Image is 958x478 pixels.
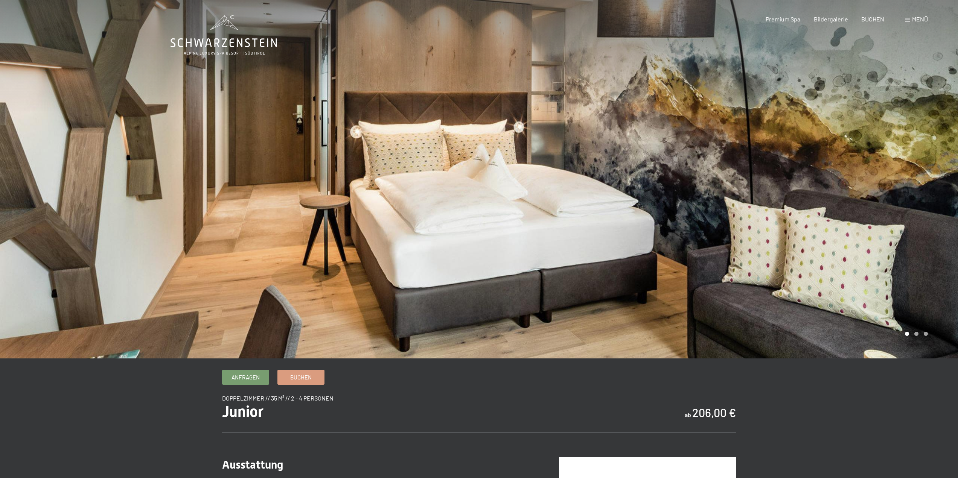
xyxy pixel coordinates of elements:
[685,411,691,418] span: ab
[222,458,283,471] span: Ausstattung
[814,15,848,23] a: Bildergalerie
[861,15,884,23] a: BUCHEN
[766,15,800,23] a: Premium Spa
[290,373,312,381] span: Buchen
[232,373,260,381] span: Anfragen
[692,406,736,419] b: 206,00 €
[222,403,263,420] span: Junior
[278,370,324,384] a: Buchen
[912,15,928,23] span: Menü
[222,370,269,384] a: Anfragen
[222,395,334,402] span: Doppelzimmer // 35 m² // 2 - 4 Personen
